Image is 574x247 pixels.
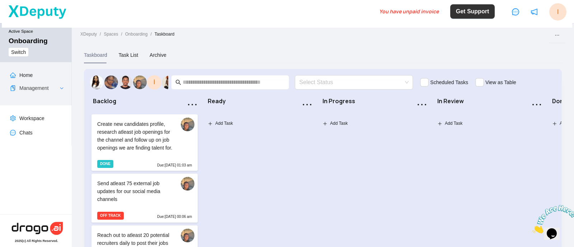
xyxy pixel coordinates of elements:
[557,7,559,17] span: I
[157,163,192,168] p: Due: [DATE] 01:03 am
[155,32,174,37] span: Taskboard
[19,72,33,78] a: Home
[430,79,468,85] span: Scheduled Tasks
[175,79,181,85] span: search
[11,48,26,56] span: Switch
[157,214,192,220] p: Due: [DATE] 00:06 am
[181,229,194,242] img: tx0hfuwtfqzme7doqgjs.jpg
[9,48,28,56] button: Switch
[10,85,16,91] span: snippets
[91,114,198,171] div: Create new candidates profile, research atleast job openings for the channel and follow up on job...
[323,98,412,105] h6: In Progress
[485,79,516,85] span: View as Table
[450,4,495,19] button: Get Support
[84,51,107,59] div: Taskboard
[10,220,64,236] img: hera-logo
[97,179,173,203] div: Send atleast 75 external job updates for our social media channels
[8,4,67,20] img: XDeputy
[321,118,349,129] button: Add Task
[323,122,327,126] span: plus
[100,31,101,39] li: /
[187,99,198,110] span: ellipsis
[445,120,462,127] span: Add Task
[121,31,122,39] li: /
[104,76,118,89] img: uvdx3zdwi1xw395odwrv.jpg
[456,7,489,16] span: Get Support
[91,174,198,223] div: Send atleast 75 external job updates for our social media channelsOFF TRACKDue:[DATE] 00:06 am
[119,51,138,59] div: Task List
[531,99,542,110] span: ellipsis
[9,29,66,37] small: Active Space
[555,33,560,38] span: ellipsis
[206,118,235,129] button: Add Task
[19,85,49,91] a: Management
[208,122,212,126] span: plus
[330,120,348,127] span: Add Task
[436,118,464,129] button: Add Task
[97,160,113,168] span: DONE
[150,31,151,39] li: /
[3,3,47,31] img: Chat attention grabber
[215,120,233,127] span: Add Task
[9,37,48,45] div: Onboarding
[79,31,98,39] a: XDeputy
[416,99,428,110] span: ellipsis
[181,177,194,191] img: tx0hfuwtfqzme7doqgjs.jpg
[301,99,313,110] span: ellipsis
[150,51,166,59] div: Archive
[133,76,147,89] img: tx0hfuwtfqzme7doqgjs.jpg
[90,76,104,89] img: rqzeyt6dctnfwlg2qhqh.jpg
[119,76,132,89] img: T01GY78T64Q-U01G8BWMXFC-38ae18f73809-512_q19p52.jpg
[530,202,574,236] iframe: chat widget
[437,98,527,105] h6: In Review
[552,122,557,126] span: plus
[512,8,519,15] span: message
[102,31,119,39] a: Spaces
[15,239,58,243] div: 2025 (c) All Rights Reserved.
[93,98,183,105] h6: Backlog
[19,115,44,121] a: Workspace
[19,130,33,136] a: Chats
[438,122,442,126] span: plus
[124,31,149,39] a: Onboarding
[153,77,155,87] span: I
[208,98,297,105] h6: Ready
[531,8,538,15] span: notification
[97,212,124,220] span: OFF TRACK
[97,120,173,152] div: Create new candidates profile, research atleast job openings for the channel and follow up on job...
[181,118,194,131] img: tx0hfuwtfqzme7doqgjs.jpg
